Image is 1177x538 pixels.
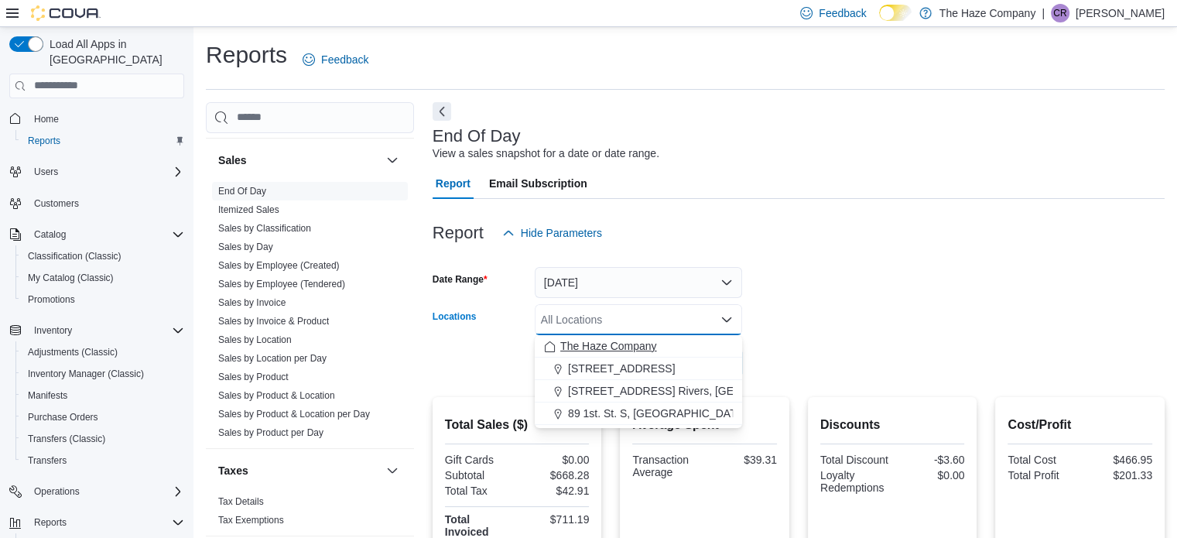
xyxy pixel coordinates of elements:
a: Classification (Classic) [22,247,128,266]
button: My Catalog (Classic) [15,267,190,289]
a: Feedback [296,44,375,75]
button: Reports [28,513,73,532]
h3: Report [433,224,484,242]
button: Users [28,163,64,181]
span: Report [436,168,470,199]
span: Sales by Product & Location per Day [218,408,370,420]
button: Purchase Orders [15,406,190,428]
button: Taxes [383,461,402,480]
button: Sales [383,151,402,170]
button: Users [3,161,190,183]
input: Dark Mode [879,5,912,21]
span: The Haze Company [560,338,657,354]
button: Catalog [28,225,72,244]
span: Feedback [321,52,368,67]
div: Taxes [206,492,414,536]
div: $42.91 [520,485,589,497]
span: Sales by Product & Location [218,389,335,402]
div: Total Discount [820,454,889,466]
h2: Cost/Profit [1008,416,1152,434]
span: Customers [28,194,184,213]
span: Adjustments (Classic) [22,343,184,362]
div: $39.31 [708,454,777,466]
button: Close list of options [720,314,733,326]
span: Sales by Product per Day [218,427,323,439]
span: Sales by Invoice [218,296,286,309]
span: Dark Mode [879,21,880,22]
span: Classification (Classic) [28,250,121,262]
a: End Of Day [218,186,266,197]
h2: Total Sales ($) [445,416,590,434]
button: Transfers (Classic) [15,428,190,450]
a: Sales by Product & Location per Day [218,409,370,420]
button: [STREET_ADDRESS] [535,358,742,380]
a: Sales by Location per Day [218,353,327,364]
span: Sales by Employee (Created) [218,259,340,272]
a: Tax Exemptions [218,515,284,526]
button: Home [3,108,190,130]
span: Transfers (Classic) [22,430,184,448]
button: Operations [3,481,190,502]
button: Promotions [15,289,190,310]
button: Operations [28,482,86,501]
div: $466.95 [1083,454,1152,466]
span: Manifests [22,386,184,405]
span: Tax Details [218,495,264,508]
div: $668.28 [520,469,589,481]
button: Inventory Manager (Classic) [15,363,190,385]
span: [STREET_ADDRESS] Rivers, [GEOGRAPHIC_DATA] [568,383,828,399]
a: Home [28,110,65,129]
div: Total Cost [1008,454,1076,466]
div: -$3.60 [895,454,964,466]
span: Sales by Employee (Tendered) [218,278,345,290]
button: Manifests [15,385,190,406]
span: Home [34,113,59,125]
span: Reports [22,132,184,150]
span: Transfers [28,454,67,467]
span: Hide Parameters [521,225,602,241]
div: Total Profit [1008,469,1076,481]
span: [STREET_ADDRESS] [568,361,675,376]
a: Reports [22,132,67,150]
a: Sales by Product per Day [218,427,323,438]
button: Sales [218,152,380,168]
span: Tax Exemptions [218,514,284,526]
span: Operations [34,485,80,498]
span: Adjustments (Classic) [28,346,118,358]
span: 89 1st. St. S, [GEOGRAPHIC_DATA], MB [568,406,768,421]
span: End Of Day [218,185,266,197]
button: Reports [15,130,190,152]
span: Inventory Manager (Classic) [22,365,184,383]
a: Customers [28,194,85,213]
h1: Reports [206,39,287,70]
a: Tax Details [218,496,264,507]
a: Manifests [22,386,74,405]
span: My Catalog (Classic) [28,272,114,284]
span: Inventory Manager (Classic) [28,368,144,380]
span: My Catalog (Classic) [22,269,184,287]
h3: End Of Day [433,127,521,146]
span: Sales by Product [218,371,289,383]
a: Transfers (Classic) [22,430,111,448]
div: Total Tax [445,485,514,497]
span: Operations [28,482,184,501]
a: Sales by Invoice & Product [218,316,329,327]
div: Gift Cards [445,454,514,466]
button: Reports [3,512,190,533]
h3: Sales [218,152,247,168]
span: Home [28,109,184,129]
a: Sales by Day [218,242,273,252]
span: Feedback [819,5,866,21]
div: Cindy Russell [1051,4,1069,22]
span: Sales by Location per Day [218,352,327,365]
a: Purchase Orders [22,408,104,427]
span: Users [28,163,184,181]
button: Next [433,102,451,121]
a: Sales by Employee (Created) [218,260,340,271]
button: Inventory [28,321,78,340]
h3: Taxes [218,463,248,478]
span: Manifests [28,389,67,402]
span: Reports [28,513,184,532]
span: Catalog [34,228,66,241]
a: My Catalog (Classic) [22,269,120,287]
